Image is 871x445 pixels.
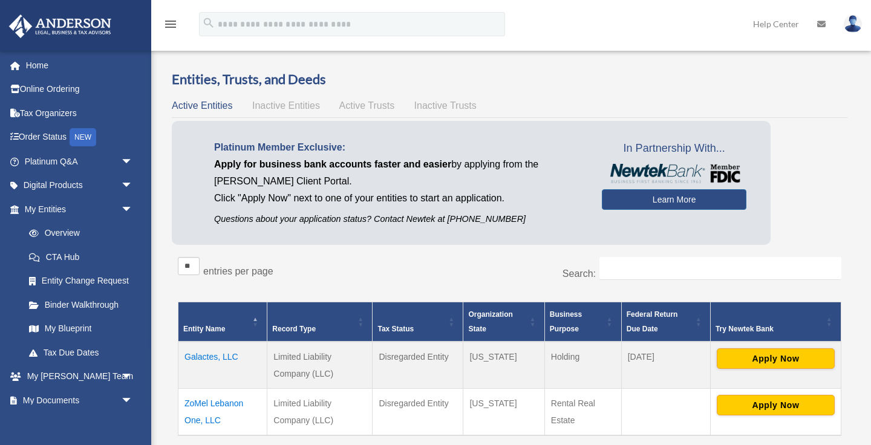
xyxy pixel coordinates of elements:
a: Binder Walkthrough [17,293,145,317]
span: arrow_drop_down [121,174,145,198]
a: Learn More [602,189,746,210]
span: Tax Status [377,325,414,333]
h3: Entities, Trusts, and Deeds [172,70,847,89]
a: My Blueprint [17,317,145,341]
span: arrow_drop_down [121,149,145,174]
a: Online Ordering [8,77,151,102]
a: CTA Hub [17,245,145,269]
label: entries per page [203,266,273,276]
a: Home [8,53,151,77]
a: Platinum Q&Aarrow_drop_down [8,149,151,174]
th: Federal Return Due Date: Activate to sort [621,302,710,342]
span: Inactive Trusts [414,100,477,111]
td: [US_STATE] [463,342,544,389]
i: menu [163,17,178,31]
label: Search: [563,268,596,279]
a: My [PERSON_NAME] Teamarrow_drop_down [8,365,151,389]
td: Limited Liability Company (LLC) [267,342,373,389]
th: Record Type: Activate to sort [267,302,373,342]
th: Try Newtek Bank : Activate to sort [710,302,841,342]
a: Overview [17,221,139,245]
p: Questions about your application status? Contact Newtek at [PHONE_NUMBER] [214,212,584,227]
div: NEW [70,128,96,146]
td: ZoMel Lebanon One, LLC [178,388,267,435]
button: Apply Now [717,395,835,415]
a: Order StatusNEW [8,125,151,150]
a: Tax Organizers [8,101,151,125]
th: Business Purpose: Activate to sort [544,302,621,342]
span: Business Purpose [550,310,582,333]
a: menu [163,21,178,31]
td: Holding [544,342,621,389]
td: [US_STATE] [463,388,544,435]
div: Try Newtek Bank [716,322,823,336]
span: Active Entities [172,100,232,111]
span: In Partnership With... [602,139,746,158]
td: Disregarded Entity [373,388,463,435]
a: Tax Due Dates [17,340,145,365]
span: arrow_drop_down [121,197,145,222]
img: User Pic [844,15,862,33]
th: Entity Name: Activate to invert sorting [178,302,267,342]
span: Federal Return Due Date [627,310,678,333]
a: Entity Change Request [17,269,145,293]
p: by applying from the [PERSON_NAME] Client Portal. [214,156,584,190]
span: Organization State [468,310,512,333]
span: Apply for business bank accounts faster and easier [214,159,451,169]
a: My Entitiesarrow_drop_down [8,197,145,221]
span: Entity Name [183,325,225,333]
span: arrow_drop_down [121,365,145,389]
th: Tax Status: Activate to sort [373,302,463,342]
td: Limited Liability Company (LLC) [267,388,373,435]
a: My Documentsarrow_drop_down [8,388,151,412]
td: Galactes, LLC [178,342,267,389]
p: Platinum Member Exclusive: [214,139,584,156]
i: search [202,16,215,30]
span: Active Trusts [339,100,395,111]
span: arrow_drop_down [121,388,145,413]
img: NewtekBankLogoSM.png [608,164,740,183]
td: [DATE] [621,342,710,389]
span: Record Type [272,325,316,333]
span: Inactive Entities [252,100,320,111]
td: Disregarded Entity [373,342,463,389]
a: Digital Productsarrow_drop_down [8,174,151,198]
button: Apply Now [717,348,835,369]
td: Rental Real Estate [544,388,621,435]
th: Organization State: Activate to sort [463,302,544,342]
img: Anderson Advisors Platinum Portal [5,15,115,38]
p: Click "Apply Now" next to one of your entities to start an application. [214,190,584,207]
